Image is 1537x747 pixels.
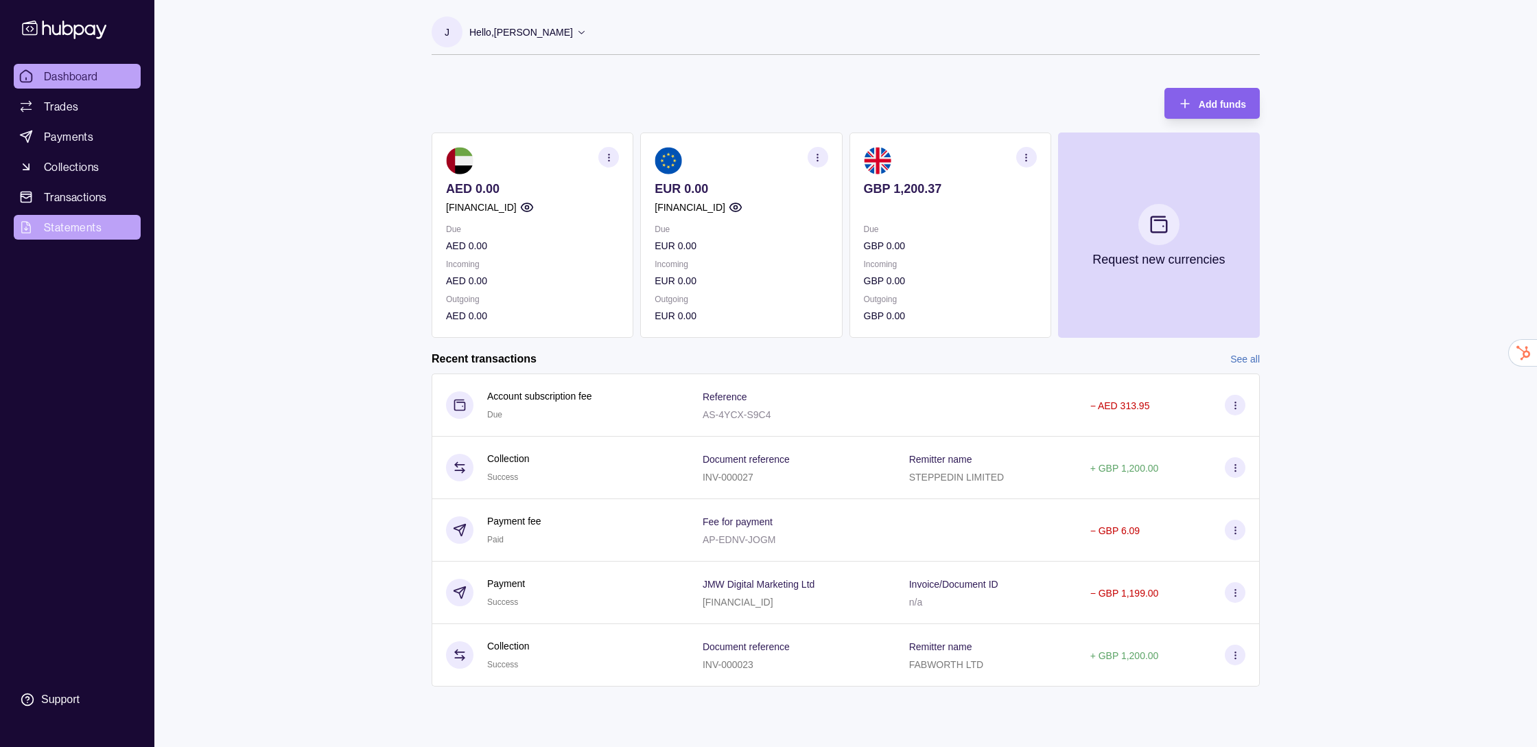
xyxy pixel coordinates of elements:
[655,238,828,253] p: EUR 0.00
[703,659,753,670] p: INV-000023
[703,391,747,402] p: Reference
[703,472,753,483] p: INV-000027
[44,189,107,205] span: Transactions
[487,389,592,404] p: Account subscription fee
[1230,352,1260,367] a: See all
[446,273,619,288] p: AED 0.00
[487,660,518,669] span: Success
[655,200,725,215] p: [FINANCIAL_ID]
[1058,133,1260,338] button: Request new currencies
[446,238,619,253] p: AED 0.00
[1090,400,1150,411] p: − AED 313.95
[14,185,141,209] a: Transactions
[44,128,93,145] span: Payments
[1092,252,1225,267] p: Request new currencies
[14,64,141,89] a: Dashboard
[487,472,518,482] span: Success
[44,219,102,235] span: Statements
[864,181,1037,196] p: GBP 1,200.37
[909,597,922,608] p: n/a
[14,124,141,149] a: Payments
[655,257,828,272] p: Incoming
[655,292,828,307] p: Outgoing
[1199,99,1246,110] span: Add funds
[469,25,573,40] p: Hello, [PERSON_NAME]
[655,222,828,237] p: Due
[1090,525,1140,536] p: − GBP 6.09
[487,514,541,529] p: Payment fee
[703,597,773,608] p: [FINANCIAL_ID]
[446,222,619,237] p: Due
[487,597,518,607] span: Success
[14,215,141,240] a: Statements
[655,308,828,323] p: EUR 0.00
[1090,588,1159,599] p: − GBP 1,199.00
[703,409,771,420] p: AS-4YCX-S9C4
[909,579,998,590] p: Invoice/Document ID
[446,147,473,174] img: ae
[487,639,529,654] p: Collection
[1090,463,1159,474] p: + GBP 1,200.00
[44,98,78,115] span: Trades
[41,692,80,707] div: Support
[864,257,1037,272] p: Incoming
[446,292,619,307] p: Outgoing
[864,238,1037,253] p: GBP 0.00
[909,454,972,465] p: Remitter name
[909,472,1004,483] p: STEPPEDIN LIMITED
[445,25,449,40] p: J
[487,410,502,420] span: Due
[14,94,141,119] a: Trades
[44,68,98,84] span: Dashboard
[1090,650,1159,661] p: + GBP 1,200.00
[703,579,814,590] p: JMW Digital Marketing Ltd
[655,181,828,196] p: EUR 0.00
[864,308,1037,323] p: GBP 0.00
[446,257,619,272] p: Incoming
[432,352,537,367] h2: Recent transactions
[864,273,1037,288] p: GBP 0.00
[44,159,99,175] span: Collections
[14,685,141,714] a: Support
[703,516,773,527] p: Fee for payment
[446,200,517,215] p: [FINANCIAL_ID]
[864,147,891,174] img: gb
[864,292,1037,307] p: Outgoing
[487,576,525,591] p: Payment
[487,535,504,544] span: Paid
[909,659,983,670] p: FABWORTH LTD
[655,273,828,288] p: EUR 0.00
[487,451,529,466] p: Collection
[446,308,619,323] p: AED 0.00
[14,154,141,179] a: Collections
[446,181,619,196] p: AED 0.00
[703,534,776,545] p: AP-EDNV-JOGM
[909,641,972,652] p: Remitter name
[864,222,1037,237] p: Due
[703,454,790,465] p: Document reference
[1164,88,1260,119] button: Add funds
[703,641,790,652] p: Document reference
[655,147,682,174] img: eu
